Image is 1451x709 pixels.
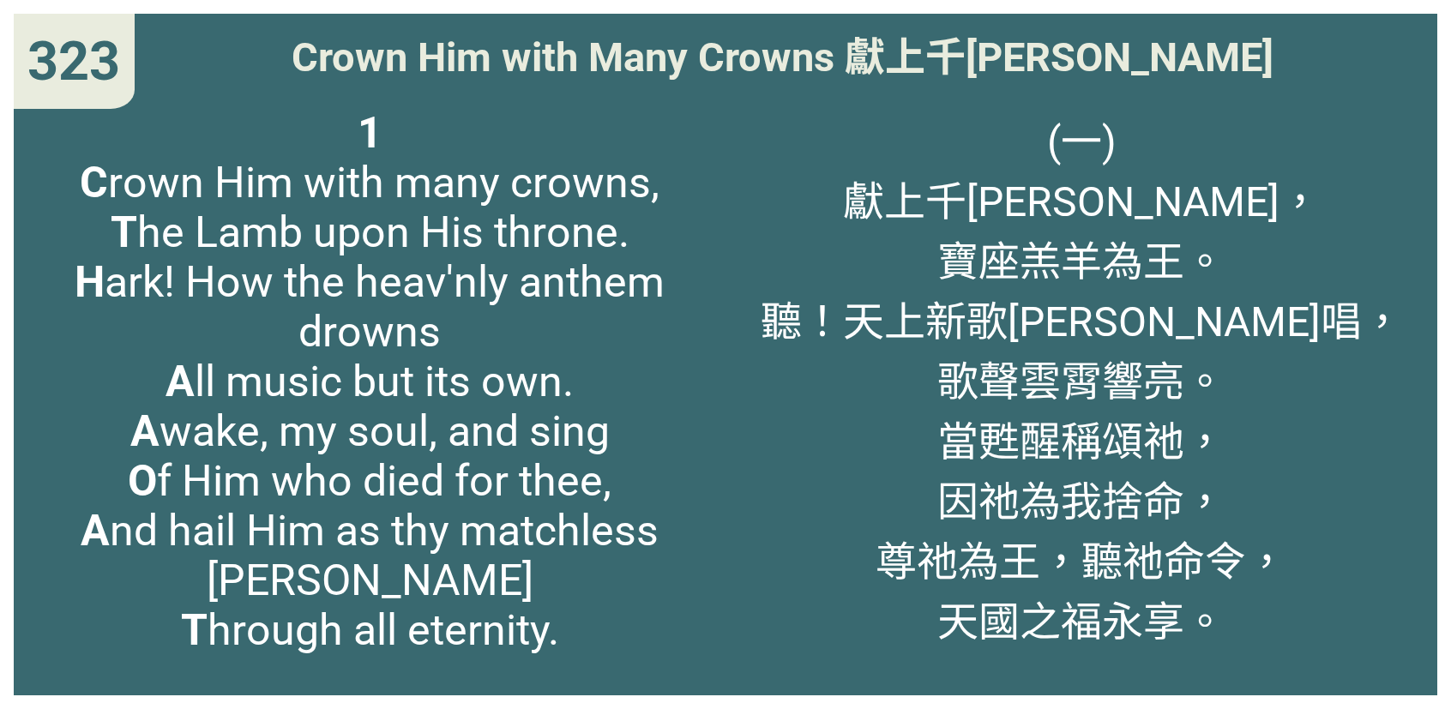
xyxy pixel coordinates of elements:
span: 323 [27,30,120,93]
span: (一) 獻上千[PERSON_NAME]， 寶座羔羊為王。 聽！天上新歌[PERSON_NAME]唱， 歌聲雲霄響亮。 當甦醒稱頌祂， 因祂為我捨命， 尊祂為王，聽祂命令， 天國之福永享。 [761,108,1403,648]
b: 1 [358,108,382,158]
span: rown Him with many crowns, he Lamb upon His throne. ark! How the heav'nly anthem drowns ll music ... [28,108,712,655]
b: T [181,605,208,655]
b: T [111,207,137,257]
b: C [80,158,108,207]
span: Crown Him with Many Crowns 獻上千[PERSON_NAME] [292,24,1273,83]
b: A [130,406,160,456]
b: A [81,506,110,556]
b: A [166,357,195,406]
b: O [128,456,157,506]
b: H [75,257,105,307]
